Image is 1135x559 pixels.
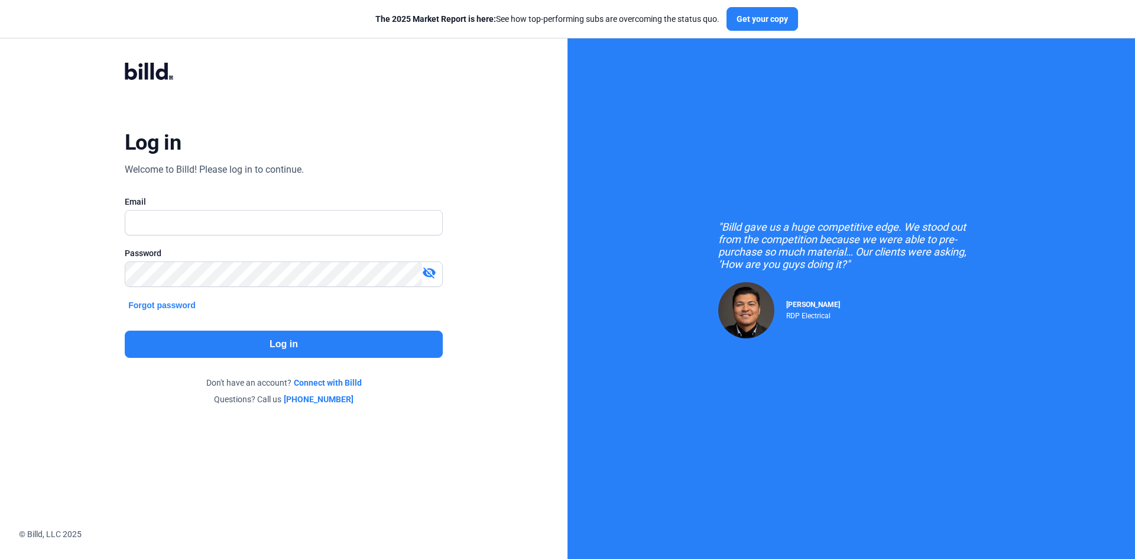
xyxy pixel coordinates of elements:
img: Raul Pacheco [718,282,774,338]
button: Get your copy [727,7,798,31]
div: Log in [125,130,181,156]
button: Forgot password [125,299,199,312]
div: Email [125,196,443,208]
span: The 2025 Market Report is here: [375,14,496,24]
div: Don't have an account? [125,377,443,389]
mat-icon: visibility_off [422,266,436,280]
div: Questions? Call us [125,393,443,405]
div: Welcome to Billd! Please log in to continue. [125,163,304,177]
a: [PHONE_NUMBER] [284,393,354,405]
div: Password [125,247,443,259]
div: RDP Electrical [786,309,840,320]
span: [PERSON_NAME] [786,300,840,309]
a: Connect with Billd [294,377,362,389]
div: "Billd gave us a huge competitive edge. We stood out from the competition because we were able to... [718,221,984,270]
button: Log in [125,331,443,358]
div: See how top-performing subs are overcoming the status quo. [375,13,719,25]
